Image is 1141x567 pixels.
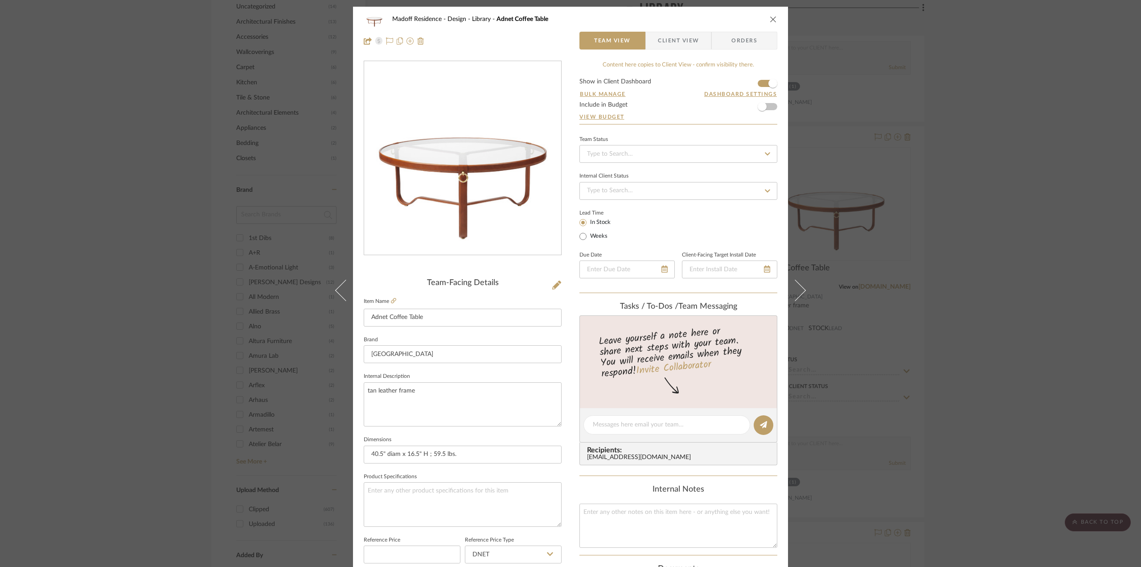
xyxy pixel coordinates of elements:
span: Adnet Coffee Table [497,16,548,22]
a: Invite Collaborator [636,357,712,379]
div: Team-Facing Details [364,278,562,288]
div: Internal Client Status [579,174,628,178]
label: Dimensions [364,438,391,442]
span: Tasks / To-Dos / [620,302,678,310]
a: View Budget [579,113,777,120]
button: Bulk Manage [579,90,626,98]
input: Enter Item Name [364,309,562,327]
label: Weeks [588,232,607,240]
div: Content here copies to Client View - confirm visibility there. [579,61,777,70]
input: Enter the dimensions of this item [364,446,562,464]
label: Brand [364,338,378,342]
button: close [769,15,777,23]
label: Product Specifications [364,475,417,479]
input: Enter Brand [364,345,562,363]
label: Reference Price Type [465,538,514,542]
span: Madoff Residence - Design [392,16,472,22]
label: In Stock [588,219,611,227]
div: Team Status [579,137,608,142]
input: Type to Search… [579,182,777,200]
span: Library [472,16,497,22]
div: Leave yourself a note here or share next steps with your team. You will receive emails when they ... [579,322,779,381]
input: Enter Install Date [682,261,777,278]
div: [EMAIL_ADDRESS][DOMAIN_NAME] [587,454,773,461]
label: Reference Price [364,538,400,542]
label: Internal Description [364,374,410,379]
label: Lead Time [579,209,625,217]
button: Dashboard Settings [704,90,777,98]
span: Recipients: [587,446,773,454]
input: Enter Due Date [579,261,675,278]
img: ce0b47d0-a6a1-40cf-ae4d-f3d9abfba276_48x40.jpg [364,10,385,28]
div: team Messaging [579,302,777,312]
label: Due Date [579,253,602,257]
div: Internal Notes [579,485,777,495]
span: Team View [594,32,631,50]
div: 0 [364,62,561,255]
img: Remove from project [417,37,424,45]
span: Orders [722,32,767,50]
input: Type to Search… [579,145,777,163]
label: Item Name [364,298,396,305]
mat-radio-group: Select item type [579,217,625,242]
label: Client-Facing Target Install Date [682,253,756,257]
span: Client View [658,32,699,50]
img: ce0b47d0-a6a1-40cf-ae4d-f3d9abfba276_436x436.jpg [366,62,559,255]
